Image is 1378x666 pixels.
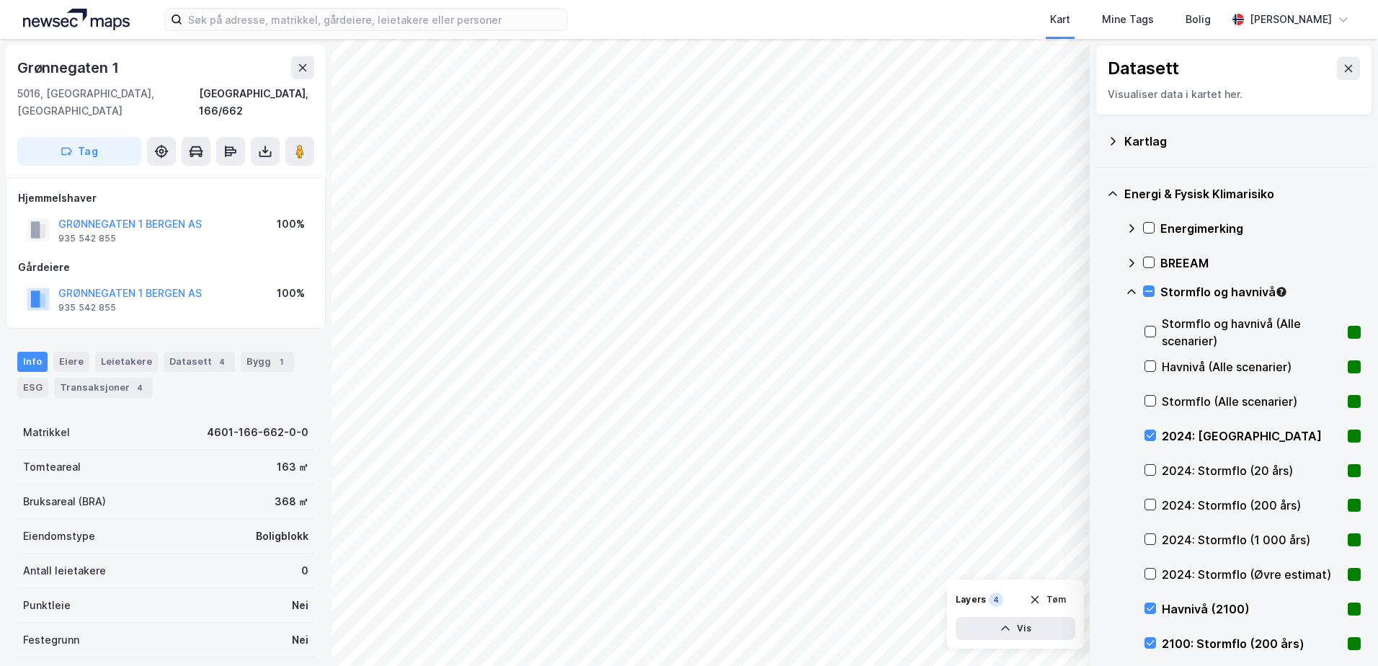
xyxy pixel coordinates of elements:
iframe: Chat Widget [1306,597,1378,666]
div: Leietakere [95,352,158,372]
div: 935 542 855 [58,233,116,244]
div: Nei [292,597,308,614]
div: Kart [1050,11,1070,28]
div: Stormflo og havnivå [1160,283,1361,301]
div: Bygg [241,352,294,372]
div: Grønnegaten 1 [17,56,121,79]
div: Transaksjoner [54,378,153,398]
input: Søk på adresse, matrikkel, gårdeiere, leietakere eller personer [182,9,567,30]
div: 935 542 855 [58,302,116,314]
div: Bolig [1186,11,1211,28]
div: Energi & Fysisk Klimarisiko [1124,185,1361,203]
div: [GEOGRAPHIC_DATA], 166/662 [199,85,314,120]
div: 4 [989,592,1003,607]
div: Info [17,352,48,372]
div: [PERSON_NAME] [1250,11,1332,28]
div: Matrikkel [23,424,70,441]
div: 2024: Stormflo (Øvre estimat) [1162,566,1342,583]
div: 163 ㎡ [277,458,308,476]
div: 100% [277,285,305,302]
button: Tag [17,137,141,166]
div: 4 [133,381,147,395]
div: Gårdeiere [18,259,314,276]
div: Energimerking [1160,220,1361,237]
div: 2024: [GEOGRAPHIC_DATA] [1162,427,1342,445]
div: Eiendomstype [23,528,95,545]
div: ESG [17,378,48,398]
div: Punktleie [23,597,71,614]
div: 2024: Stormflo (20 års) [1162,462,1342,479]
div: Tomteareal [23,458,81,476]
div: Datasett [164,352,235,372]
div: 4 [215,355,229,369]
div: 368 ㎡ [275,493,308,510]
div: Mine Tags [1102,11,1154,28]
div: 4601-166-662-0-0 [207,424,308,441]
div: Datasett [1108,57,1179,80]
div: Stormflo (Alle scenarier) [1162,393,1342,410]
div: 2100: Stormflo (200 års) [1162,635,1342,652]
div: Layers [956,594,986,605]
button: Vis [956,617,1075,640]
img: logo.a4113a55bc3d86da70a041830d287a7e.svg [23,9,130,30]
div: Visualiser data i kartet her. [1108,86,1360,103]
div: 0 [301,562,308,580]
div: Boligblokk [256,528,308,545]
div: Bruksareal (BRA) [23,493,106,510]
button: Tøm [1020,588,1075,611]
div: Kartlag [1124,133,1361,150]
div: Antall leietakere [23,562,106,580]
div: Havnivå (2100) [1162,600,1342,618]
div: 2024: Stormflo (1 000 års) [1162,531,1342,549]
div: Eiere [53,352,89,372]
div: 5016, [GEOGRAPHIC_DATA], [GEOGRAPHIC_DATA] [17,85,199,120]
div: BREEAM [1160,254,1361,272]
div: Festegrunn [23,631,79,649]
div: 100% [277,216,305,233]
div: Tooltip anchor [1275,285,1288,298]
div: Stormflo og havnivå (Alle scenarier) [1162,315,1342,350]
div: 1 [274,355,288,369]
div: Havnivå (Alle scenarier) [1162,358,1342,376]
div: Nei [292,631,308,649]
div: 2024: Stormflo (200 års) [1162,497,1342,514]
div: Hjemmelshaver [18,190,314,207]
